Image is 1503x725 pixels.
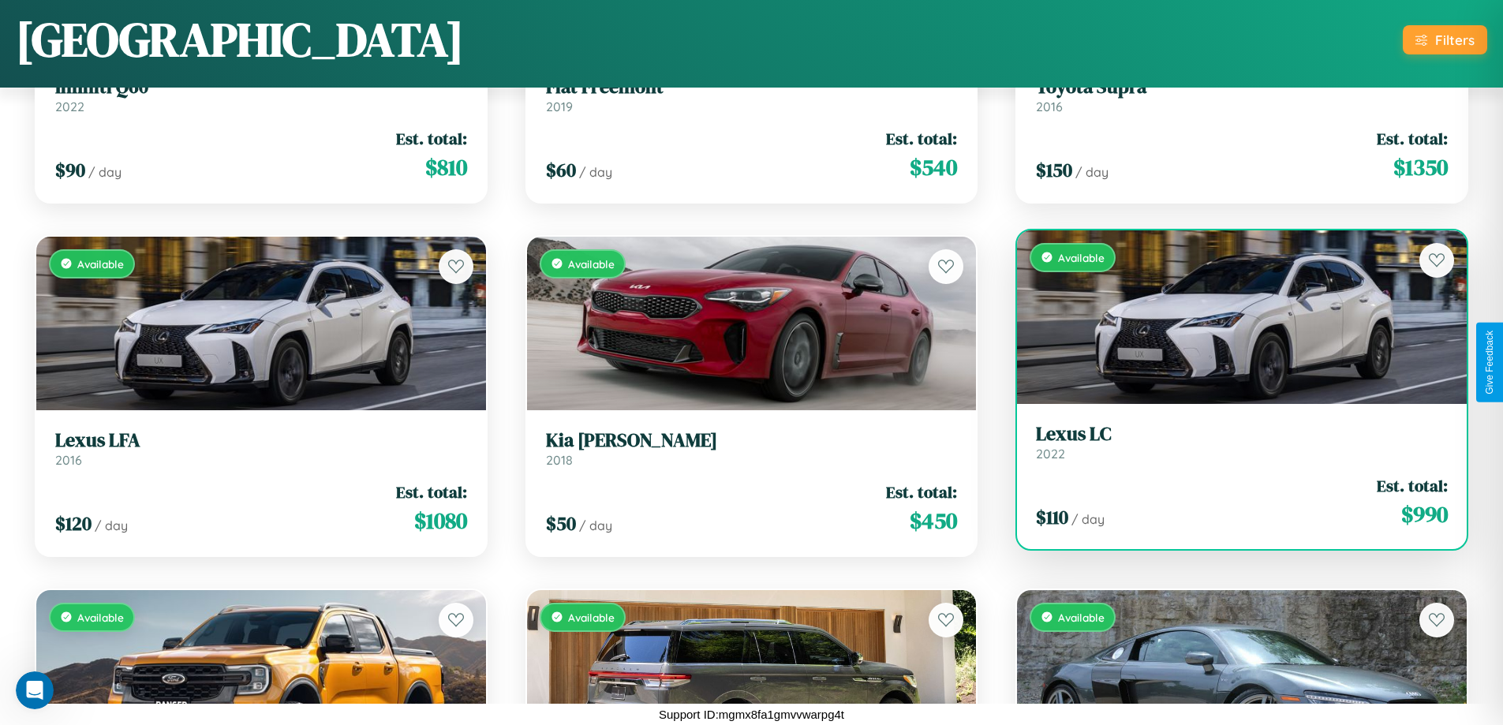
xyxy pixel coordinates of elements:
[1377,127,1448,150] span: Est. total:
[1435,32,1475,48] div: Filters
[1036,504,1068,530] span: $ 110
[1036,76,1448,99] h3: Toyota Supra
[910,151,957,183] span: $ 540
[579,164,612,180] span: / day
[77,611,124,624] span: Available
[546,157,576,183] span: $ 60
[396,480,467,503] span: Est. total:
[1075,164,1109,180] span: / day
[546,99,573,114] span: 2019
[1036,446,1065,462] span: 2022
[1058,251,1105,264] span: Available
[886,127,957,150] span: Est. total:
[1484,331,1495,394] div: Give Feedback
[1403,25,1487,54] button: Filters
[16,671,54,709] iframe: Intercom live chat
[55,157,85,183] span: $ 90
[95,518,128,533] span: / day
[88,164,122,180] span: / day
[55,76,467,114] a: Infiniti Q602022
[55,510,92,536] span: $ 120
[1058,611,1105,624] span: Available
[568,611,615,624] span: Available
[886,480,957,503] span: Est. total:
[1036,99,1063,114] span: 2016
[546,510,576,536] span: $ 50
[77,257,124,271] span: Available
[55,99,84,114] span: 2022
[1401,499,1448,530] span: $ 990
[55,429,467,452] h3: Lexus LFA
[414,505,467,536] span: $ 1080
[55,429,467,468] a: Lexus LFA2016
[659,704,844,725] p: Support ID: mgmx8fa1gmvvwarpg4t
[1036,423,1448,446] h3: Lexus LC
[396,127,467,150] span: Est. total:
[1036,76,1448,114] a: Toyota Supra2016
[1036,423,1448,462] a: Lexus LC2022
[546,429,958,452] h3: Kia [PERSON_NAME]
[546,76,958,114] a: Fiat Freemont2019
[1393,151,1448,183] span: $ 1350
[579,518,612,533] span: / day
[910,505,957,536] span: $ 450
[55,452,82,468] span: 2016
[546,76,958,99] h3: Fiat Freemont
[1036,157,1072,183] span: $ 150
[1071,511,1105,527] span: / day
[1377,474,1448,497] span: Est. total:
[546,452,573,468] span: 2018
[55,76,467,99] h3: Infiniti Q60
[546,429,958,468] a: Kia [PERSON_NAME]2018
[568,257,615,271] span: Available
[425,151,467,183] span: $ 810
[16,7,464,72] h1: [GEOGRAPHIC_DATA]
